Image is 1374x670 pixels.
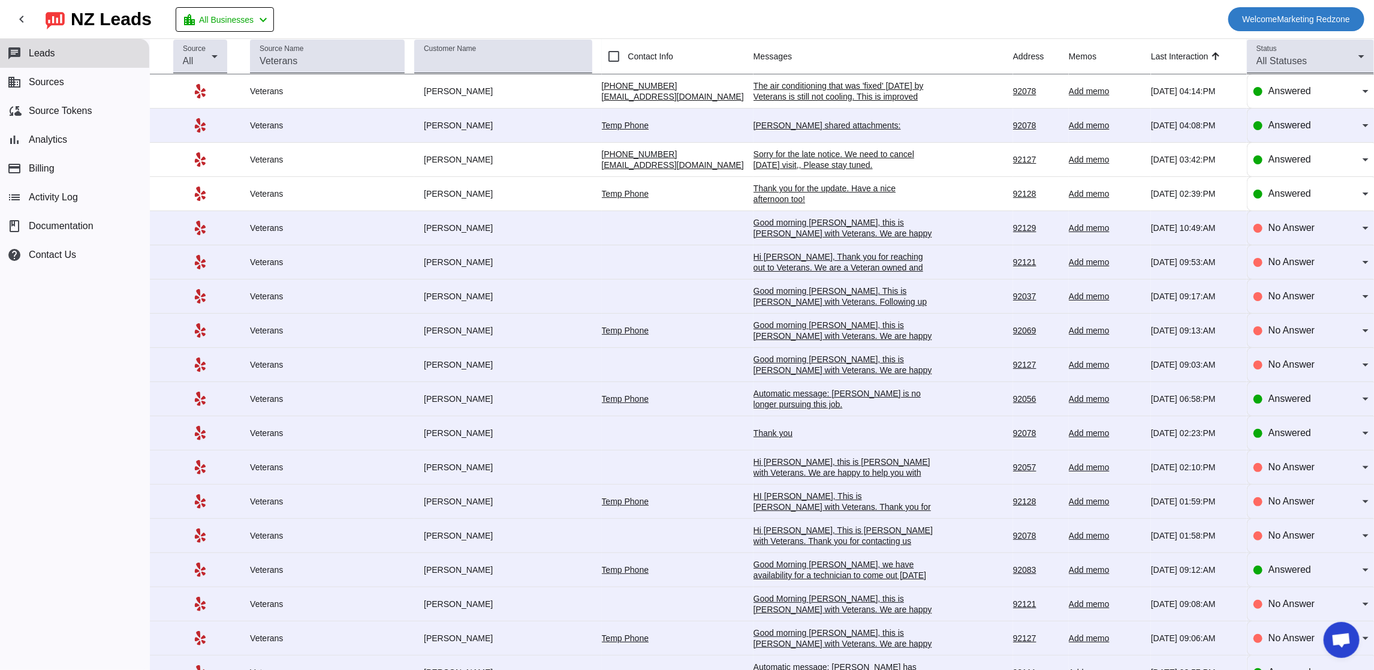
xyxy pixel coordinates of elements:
div: 92129 [1013,223,1059,233]
div: 92127 [1013,633,1059,644]
div: [PERSON_NAME] [414,564,592,575]
div: Add memo [1069,428,1141,438]
div: 92056 [1013,393,1059,404]
span: No Answer [1268,291,1315,301]
div: [DATE] 09:12:AM [1151,564,1237,575]
div: Automatic message: [PERSON_NAME] is no longer pursuing this job. [754,388,933,410]
div: 92057 [1013,462,1059,473]
span: Answered [1268,428,1311,438]
span: All Businesses [199,11,254,28]
mat-icon: Yelp [193,84,207,98]
span: Answered [1268,393,1311,404]
span: Activity Log [29,192,78,203]
div: 92127 [1013,154,1059,165]
mat-icon: list [7,190,22,205]
div: The air conditioning that was 'fixed' [DATE] by Veterans is still not cooling. This is improved f... [754,80,933,134]
div: [PERSON_NAME] [414,496,592,507]
span: All Statuses [1257,56,1307,66]
div: [DATE] 01:59:PM [1151,496,1237,507]
div: Add memo [1069,120,1141,131]
mat-label: Status [1257,45,1277,53]
div: Veterans [250,462,405,473]
div: Hi [PERSON_NAME], Thank you for reaching out to Veterans. We are a Veteran owned and operated HVA... [754,251,933,327]
div: Add memo [1069,393,1141,404]
span: No Answer [1268,633,1315,643]
div: Add memo [1069,223,1141,233]
div: Veterans [250,496,405,507]
div: [DATE] 03:42:PM [1151,154,1237,165]
div: [PERSON_NAME] [414,633,592,644]
mat-icon: Yelp [193,289,207,304]
div: Good Morning [PERSON_NAME], this is [PERSON_NAME] with Veterans. We are happy to help you with yo... [754,593,933,647]
div: Veterans [250,564,405,575]
div: Add memo [1069,599,1141,609]
span: No Answer [1268,599,1315,609]
div: 92128 [1013,188,1059,199]
span: Analytics [29,134,67,145]
button: All Businesses [176,7,274,32]
mat-icon: payment [7,161,22,176]
a: Temp Phone [602,394,649,404]
div: Add memo [1069,633,1141,644]
div: HI [PERSON_NAME], This is [PERSON_NAME] with Veterans. Thank you for contacting us regarding your... [754,491,933,555]
mat-icon: Yelp [193,357,207,372]
span: Sources [29,77,64,88]
div: Veterans [250,257,405,268]
div: [DATE] 04:14:PM [1151,86,1237,97]
span: No Answer [1268,325,1315,335]
div: [PERSON_NAME] [414,154,592,165]
div: Last Interaction [1151,50,1209,62]
a: Temp Phone [602,633,649,643]
span: Answered [1268,154,1311,164]
div: Add memo [1069,257,1141,268]
span: Answered [1268,188,1311,199]
a: Temp Phone [602,189,649,199]
div: NZ Leads [71,11,152,28]
div: [DATE] 02:39:PM [1151,188,1237,199]
div: 92083 [1013,564,1059,575]
div: 92078 [1013,428,1059,438]
span: Contact Us [29,250,76,260]
a: [EMAIL_ADDRESS][DOMAIN_NAME] [602,92,744,101]
mat-icon: Yelp [193,426,207,440]
a: Temp Phone [602,565,649,575]
mat-icon: Yelp [193,392,207,406]
span: All [183,56,194,66]
div: 92078 [1013,86,1059,97]
div: [PERSON_NAME] [414,325,592,336]
div: [DATE] 02:10:PM [1151,462,1237,473]
th: Memos [1069,39,1151,74]
mat-icon: Yelp [193,152,207,167]
span: Marketing Redzone [1243,11,1351,28]
a: Temp Phone [602,497,649,506]
div: [PERSON_NAME] [414,428,592,438]
span: Welcome [1243,14,1277,24]
a: Temp Phone [602,121,649,130]
div: Add memo [1069,291,1141,302]
div: Hi [PERSON_NAME], this is [PERSON_NAME] with Veterans. We are happy to help you with your upgrade... [754,456,933,500]
mat-icon: chat [7,46,22,61]
div: Add memo [1069,496,1141,507]
span: No Answer [1268,496,1315,506]
a: Temp Phone [602,326,649,335]
div: [PERSON_NAME] [414,223,592,233]
span: Answered [1268,120,1311,130]
span: Answered [1268,564,1311,575]
div: Add memo [1069,325,1141,336]
mat-icon: bar_chart [7,133,22,147]
div: Good morning [PERSON_NAME], this is [PERSON_NAME] with Veterans. We are happy to help you with th... [754,354,933,397]
mat-label: Source [183,45,206,53]
mat-icon: business [7,75,22,89]
div: [DATE] 02:23:PM [1151,428,1237,438]
div: Veterans [250,154,405,165]
div: [DATE] 09:13:AM [1151,325,1237,336]
div: Good Morning [PERSON_NAME], we have availability for a technician to come out [DATE] between 4pm ... [754,559,933,602]
span: Billing [29,163,55,174]
div: [PERSON_NAME] [414,86,592,97]
div: Veterans [250,291,405,302]
mat-icon: Yelp [193,597,207,611]
div: Veterans [250,359,405,370]
th: Address [1013,39,1069,74]
a: [PHONE_NUMBER] [602,81,677,91]
mat-label: Customer Name [424,45,476,53]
